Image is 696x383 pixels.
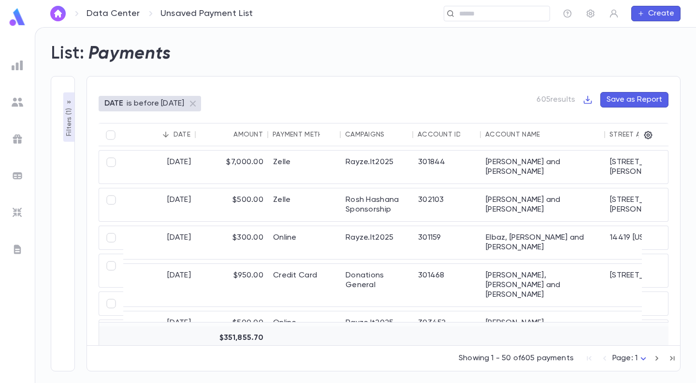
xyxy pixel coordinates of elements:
[273,131,333,138] div: Payment Method
[413,151,481,184] div: 301844
[99,96,201,111] div: DATEis before [DATE]
[459,353,574,363] p: Showing 1 - 50 of 605 payments
[481,188,605,221] div: [PERSON_NAME] and [PERSON_NAME]
[233,131,263,138] div: Amount
[8,8,27,27] img: logo
[609,131,667,138] div: Street Address
[196,188,268,221] div: $500.00
[612,351,649,366] div: Page: 1
[160,8,253,19] p: Unsaved Payment List
[341,264,413,306] div: Donations General
[12,60,23,71] img: reports_grey.c525e4749d1bce6a11f5fe2a8de1b229.svg
[87,8,140,19] a: Data Center
[123,264,196,306] div: [DATE]
[536,95,575,105] p: 605 results
[51,43,85,64] h2: List:
[460,127,476,142] button: Sort
[413,264,481,306] div: 301468
[196,226,268,259] div: $300.00
[158,127,174,142] button: Sort
[485,131,540,138] div: Account Name
[63,92,75,142] button: Filters (1)
[481,226,605,259] div: Elbaz, [PERSON_NAME] and [PERSON_NAME]
[341,151,413,184] div: Rayze.It2025
[320,127,335,142] button: Sort
[196,151,268,184] div: $7,000.00
[12,133,23,145] img: campaigns_grey.99e729a5f7ee94e3726e6486bddda8f1.svg
[196,264,268,306] div: $950.00
[123,311,196,335] div: [DATE]
[418,131,461,138] div: Account ID
[413,226,481,259] div: 301159
[52,10,64,17] img: home_white.a664292cf8c1dea59945f0da9f25487c.svg
[540,127,555,142] button: Sort
[12,170,23,182] img: batches_grey.339ca447c9d9533ef1741baa751efc33.svg
[12,244,23,255] img: letters_grey.7941b92b52307dd3b8a917253454ce1c.svg
[268,311,341,335] div: Online
[123,188,196,221] div: [DATE]
[196,311,268,335] div: $500.00
[123,151,196,184] div: [DATE]
[123,226,196,259] div: [DATE]
[612,354,638,362] span: Page: 1
[345,131,385,138] div: Campaigns
[600,92,668,107] button: Save as Report
[218,127,233,142] button: Sort
[481,264,605,306] div: [PERSON_NAME], [PERSON_NAME] and [PERSON_NAME]
[268,188,341,221] div: Zelle
[385,127,400,142] button: Sort
[341,188,413,221] div: Rosh Hashana Sponsorship
[64,106,74,136] p: Filters ( 1 )
[341,226,413,259] div: Rayze.It2025
[174,131,190,138] div: Date
[12,96,23,108] img: students_grey.60c7aba0da46da39d6d829b817ac14fc.svg
[104,99,124,108] p: DATE
[268,226,341,259] div: Online
[631,6,681,21] button: Create
[12,207,23,218] img: imports_grey.530a8a0e642e233f2baf0ef88e8c9fcb.svg
[413,311,481,335] div: 303452
[481,311,605,335] div: [PERSON_NAME]
[88,43,171,64] h2: Payments
[127,99,185,108] p: is before [DATE]
[341,311,413,335] div: Rayze.It2025
[196,326,268,350] div: $351,855.70
[268,264,341,306] div: Credit Card
[413,188,481,221] div: 302103
[481,151,605,184] div: [PERSON_NAME] and [PERSON_NAME]
[268,151,341,184] div: Zelle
